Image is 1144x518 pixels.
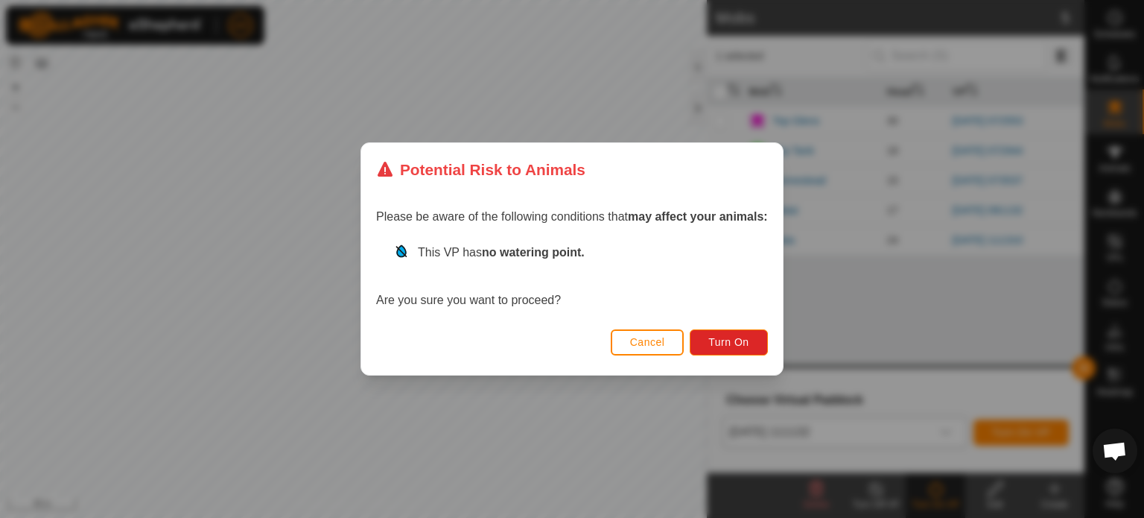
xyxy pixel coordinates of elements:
[376,244,768,309] div: Are you sure you want to proceed?
[690,329,768,356] button: Turn On
[709,336,749,348] span: Turn On
[376,158,585,181] div: Potential Risk to Animals
[418,246,585,259] span: This VP has
[482,246,585,259] strong: no watering point.
[630,336,665,348] span: Cancel
[1093,429,1137,473] div: Open chat
[611,329,684,356] button: Cancel
[376,210,768,223] span: Please be aware of the following conditions that
[628,210,768,223] strong: may affect your animals:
